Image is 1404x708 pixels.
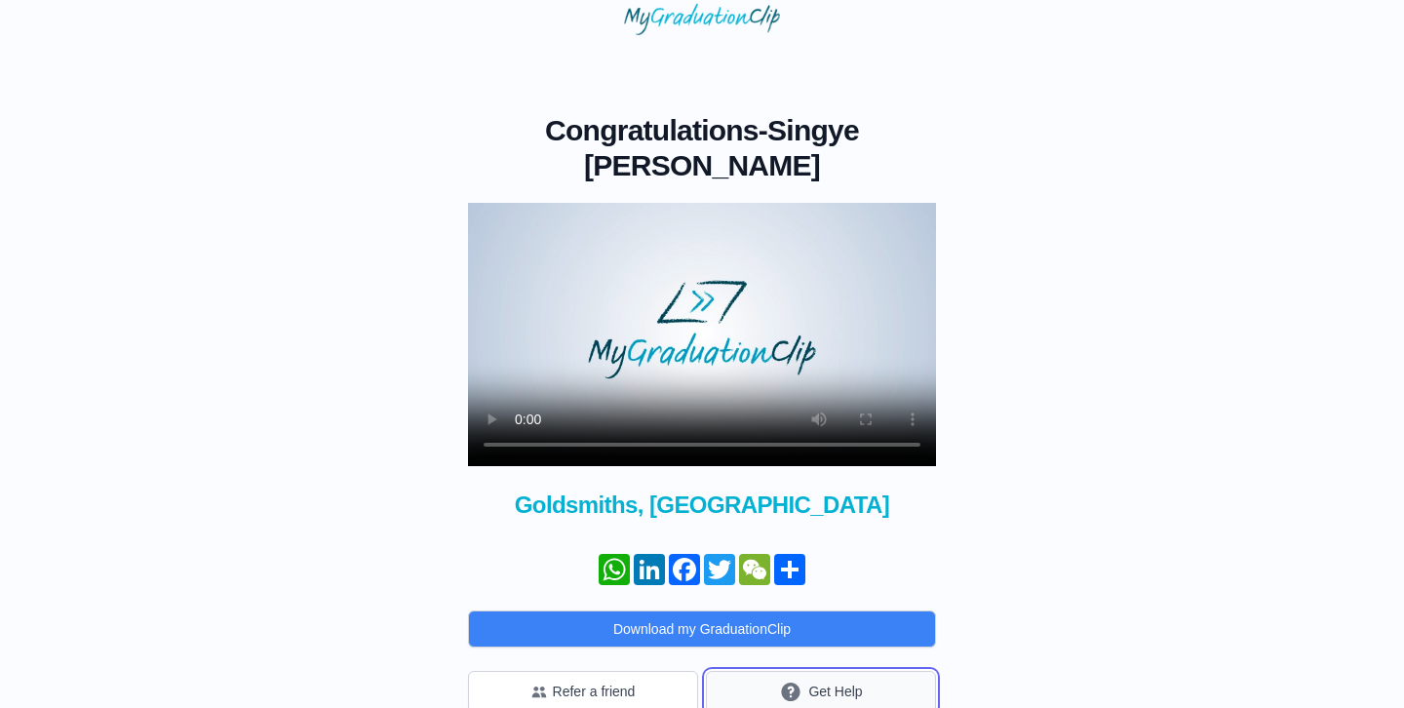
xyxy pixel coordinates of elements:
[468,113,936,183] h1: -
[737,554,772,585] a: WeChat
[468,490,936,521] span: Goldsmiths, [GEOGRAPHIC_DATA]
[468,610,936,648] button: Download my GraduationClip
[597,554,632,585] a: WhatsApp
[632,554,667,585] a: LinkedIn
[667,554,702,585] a: Facebook
[702,554,737,585] a: Twitter
[545,114,759,146] span: Congratulations
[584,114,859,181] span: Singye [PERSON_NAME]
[772,554,807,585] a: Share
